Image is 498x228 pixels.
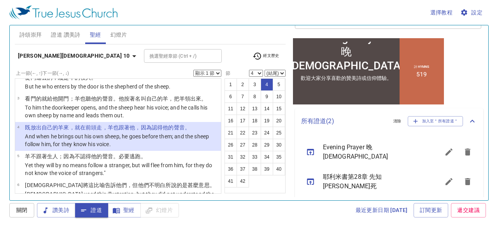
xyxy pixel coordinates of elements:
[420,205,442,215] span: 訂閱更新
[124,34,135,41] li: 519
[237,78,249,91] button: 2
[261,103,273,115] button: 14
[174,124,190,131] wg846: 聲音
[224,90,237,103] button: 6
[75,203,108,217] button: 證道
[130,124,190,131] wg190: 他
[25,83,170,90] p: But he who enters by the door is the shepherd of the sheep.
[119,124,190,131] wg2532: 跟著
[201,95,207,102] wg1806: 。
[261,151,273,163] button: 34
[47,153,146,159] wg190: 生人
[188,182,215,188] wg2258: 甚麼
[17,182,19,187] span: 6
[63,124,190,131] wg4263: 來，就在前頭
[91,95,207,102] wg191: 他的
[15,49,142,63] button: [PERSON_NAME][DEMOGRAPHIC_DATA] 10
[16,205,28,215] span: 關閉
[249,90,261,103] button: 8
[114,205,135,215] span: 聖經
[237,127,249,139] button: 22
[25,190,219,206] p: [DEMOGRAPHIC_DATA] used this illustration, but they did not understand the things which He spoke ...
[25,152,219,160] p: 羊不
[154,182,215,188] wg3756: 明白
[81,205,102,215] span: 證道
[80,95,207,102] wg4263: 也
[94,182,215,188] wg5026: 比喻
[249,78,261,91] button: 3
[224,115,237,127] button: 16
[451,203,486,217] a: 遞交建議
[237,151,249,163] button: 32
[292,37,445,106] iframe: from-child
[116,182,215,188] wg2036: 他們
[356,205,408,215] span: 最近更新日期 [DATE]
[249,163,261,175] button: 38
[273,115,285,127] button: 20
[16,71,69,76] label: 上一節 (←, ↑) 下一節 (→, ↓)
[261,115,273,127] button: 19
[237,163,249,175] button: 37
[17,154,19,158] span: 5
[414,203,449,217] a: 訂閱更新
[237,90,249,103] button: 7
[261,139,273,151] button: 29
[108,203,141,217] button: 聖經
[224,127,237,139] button: 21
[249,115,261,127] button: 18
[224,151,237,163] button: 31
[63,95,207,102] wg455: 門；羊
[393,118,402,125] span: 清除
[25,181,219,189] p: [DEMOGRAPHIC_DATA]
[149,182,215,188] wg1565: 不
[165,182,215,188] wg1097: 所說
[249,127,261,139] button: 23
[96,124,190,131] wg1715: 走
[253,51,279,61] span: 經文歷史
[58,153,146,159] wg245: ；因為
[249,139,261,151] button: 28
[58,124,190,131] wg2398: 羊
[135,95,207,102] wg2596: 名
[248,50,284,62] button: 經文歷史
[135,124,190,131] wg846: ，因為
[237,175,249,187] button: 42
[146,51,207,60] input: Type Bible Reference
[273,90,285,103] button: 10
[237,115,249,127] button: 17
[19,30,42,40] span: 詩頌崇拜
[273,163,285,175] button: 40
[163,95,207,102] wg2398: 羊
[413,118,458,125] span: 加入至＂所有證道＂
[31,124,190,131] wg2532: 放出
[457,205,480,215] span: 遞交建議
[177,182,215,188] wg2980: 的是
[25,133,219,148] p: And when he brings out his own sheep, he goes before them; and the sheep follow him, for they kno...
[9,203,34,217] button: 關閉
[427,5,456,20] button: 選擇教程
[198,182,215,188] wg5101: 意思。
[90,30,101,40] span: 聖經
[295,134,484,200] ul: sermon lineup list
[323,143,421,161] span: Evening Prayer 晚 [DEMOGRAPHIC_DATA]
[273,139,285,151] button: 30
[224,78,237,91] button: 1
[237,103,249,115] button: 12
[152,124,190,131] wg3754: 認得
[273,151,285,163] button: 35
[273,127,285,139] button: 25
[36,153,146,159] wg3364: 跟著
[37,203,75,217] button: 讚美詩
[80,153,146,159] wg3756: 認得
[17,125,19,129] span: 4
[43,205,69,215] span: 讚美詩
[273,78,285,91] button: 5
[25,124,219,131] p: 既
[25,95,219,103] p: 看門的
[224,103,237,115] button: 11
[9,38,100,45] div: 歡迎大家分享喜歡的贊美詩或信仰體驗。
[75,153,146,159] wg3754: 不
[462,8,482,18] span: 設定
[25,104,219,119] p: To him the doorkeeper opens, and the sheep hear his voice; and he calls his own sheep by name and...
[91,153,146,159] wg1492: 他的聲音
